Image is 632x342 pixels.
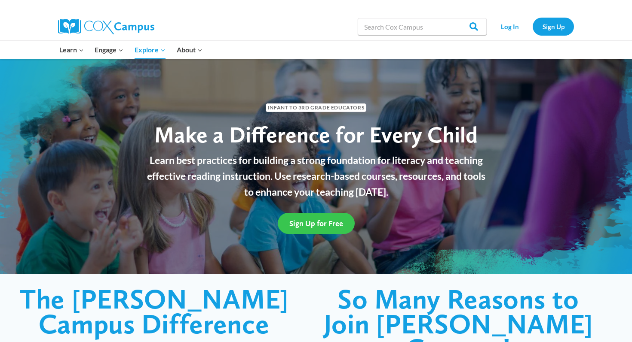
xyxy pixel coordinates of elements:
[266,103,366,112] span: Infant to 3rd Grade Educators
[278,213,355,234] a: Sign Up for Free
[58,19,154,34] img: Cox Campus
[89,41,129,59] button: Child menu of Engage
[54,41,89,59] button: Child menu of Learn
[491,18,574,35] nav: Secondary Navigation
[171,41,208,59] button: Child menu of About
[54,41,208,59] nav: Primary Navigation
[129,41,171,59] button: Child menu of Explore
[19,282,288,340] span: The [PERSON_NAME] Campus Difference
[154,121,478,148] span: Make a Difference for Every Child
[142,152,490,200] p: Learn best practices for building a strong foundation for literacy and teaching effective reading...
[289,219,343,228] span: Sign Up for Free
[491,18,528,35] a: Log In
[533,18,574,35] a: Sign Up
[358,18,487,35] input: Search Cox Campus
